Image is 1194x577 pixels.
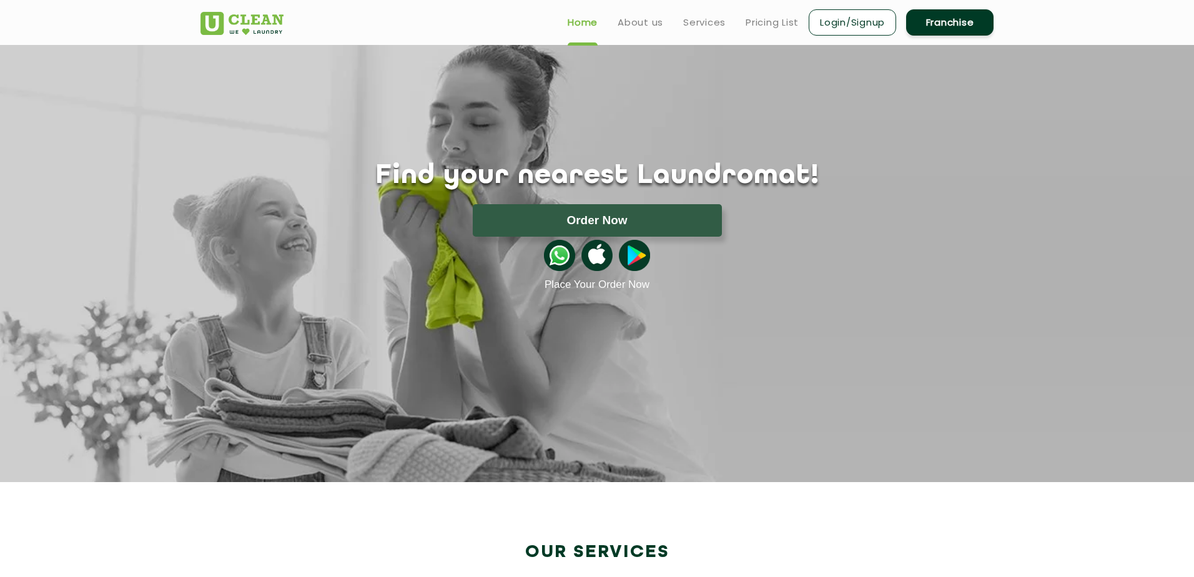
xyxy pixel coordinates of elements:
img: playstoreicon.png [619,240,650,271]
button: Order Now [473,204,722,237]
a: Franchise [906,9,994,36]
a: Place Your Order Now [545,279,649,291]
h1: Find your nearest Laundromat! [191,160,1003,192]
img: UClean Laundry and Dry Cleaning [200,12,284,35]
img: whatsappicon.png [544,240,575,271]
h2: Our Services [200,542,994,563]
a: Services [683,15,726,30]
a: About us [618,15,663,30]
a: Home [568,15,598,30]
a: Login/Signup [809,9,896,36]
img: apple-icon.png [581,240,613,271]
a: Pricing List [746,15,799,30]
